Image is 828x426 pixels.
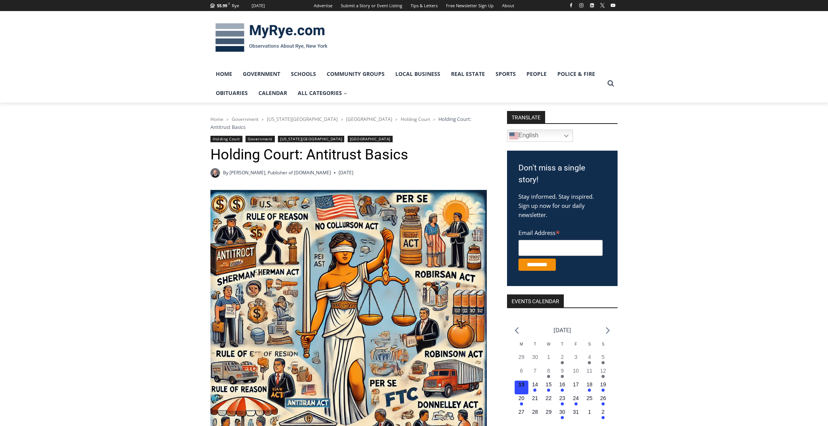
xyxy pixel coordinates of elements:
[528,394,542,408] button: 21
[600,381,606,387] time: 19
[566,1,576,10] a: Facebook
[561,375,564,378] em: Has events
[596,408,610,422] button: 2 Has events
[555,394,569,408] button: 23 Has events
[346,116,392,122] a: [GEOGRAPHIC_DATA]
[292,84,353,103] a: All Categories
[515,408,528,422] button: 27
[588,389,591,392] em: Has events
[515,341,528,353] div: Monday
[223,169,228,176] span: By
[587,395,593,401] time: 25
[520,368,523,374] time: 6
[569,394,583,408] button: 24 Has events
[532,381,538,387] time: 14
[546,395,552,401] time: 22
[561,402,564,405] em: Has events
[602,354,605,360] time: 5
[210,18,332,58] img: MyRye.com
[552,64,600,84] a: Police & Fire
[210,116,223,122] span: Home
[532,354,538,360] time: 30
[232,116,258,122] a: Government
[542,367,555,381] button: 8 Has events
[587,381,593,387] time: 18
[561,368,564,374] time: 9
[534,368,537,374] time: 7
[602,389,605,392] em: Has events
[600,368,606,374] time: 12
[509,131,518,140] img: en
[587,368,593,374] time: 11
[507,130,573,142] a: English
[547,375,550,378] em: Has events
[534,342,536,346] span: T
[520,342,523,346] span: M
[433,117,435,122] span: >
[401,116,430,122] a: Holding Court
[596,367,610,381] button: 12 Has events
[561,342,563,346] span: T
[582,394,596,408] button: 25
[253,84,292,103] a: Calendar
[210,64,237,84] a: Home
[555,341,569,353] div: Thursday
[555,381,569,394] button: 16 Has events
[588,342,591,346] span: S
[518,225,603,239] label: Email Address
[210,64,604,103] nav: Primary Navigation
[542,341,555,353] div: Wednesday
[518,395,525,401] time: 20
[286,64,321,84] a: Schools
[217,3,227,8] span: 55.99
[569,367,583,381] button: 10
[515,381,528,394] button: 13
[569,381,583,394] button: 17
[582,367,596,381] button: 11
[547,389,550,392] em: Has events
[582,341,596,353] div: Saturday
[507,294,564,307] h2: Events Calendar
[515,394,528,408] button: 20 Has events
[210,136,242,142] a: Holding Court
[210,115,487,131] nav: Breadcrumbs
[532,395,538,401] time: 21
[298,89,347,97] span: All Categories
[341,117,343,122] span: >
[520,402,523,405] em: Has events
[561,361,564,364] em: Has events
[555,408,569,422] button: 30 Has events
[554,325,571,335] li: [DATE]
[588,354,591,360] time: 4
[515,353,528,367] button: 29
[559,381,565,387] time: 16
[555,353,569,367] button: 2 Has events
[602,402,605,405] em: Has events
[210,84,253,103] a: Obituaries
[546,409,552,415] time: 29
[490,64,521,84] a: Sports
[518,192,606,219] p: Stay informed. Stay inspired. Sign up now for our daily newsletter.
[547,342,550,346] span: W
[582,381,596,394] button: 18 Has events
[582,408,596,422] button: 1
[390,64,446,84] a: Local Business
[542,394,555,408] button: 22
[596,394,610,408] button: 26 Has events
[606,327,610,334] a: Next month
[528,353,542,367] button: 30
[587,1,597,10] a: Linkedin
[561,354,564,360] time: 2
[348,136,393,142] a: [GEOGRAPHIC_DATA]
[515,367,528,381] button: 6
[515,327,519,334] a: Previous month
[602,409,605,415] time: 2
[267,116,338,122] a: [US_STATE][GEOGRAPHIC_DATA]
[561,389,564,392] em: Has events
[575,342,577,346] span: F
[542,353,555,367] button: 1
[518,409,525,415] time: 27
[602,375,605,378] em: Has events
